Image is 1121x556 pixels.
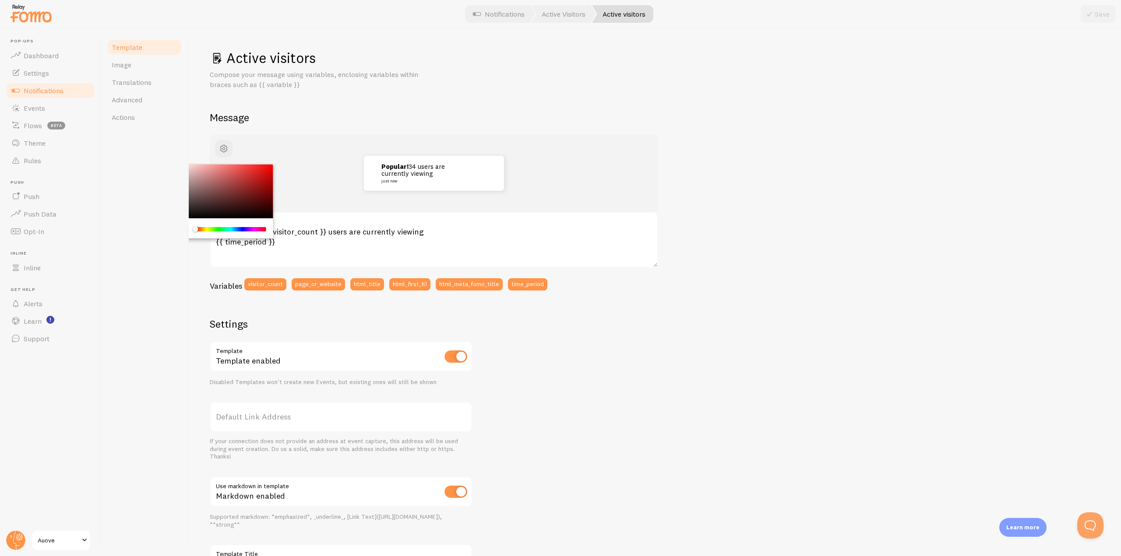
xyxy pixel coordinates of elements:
[210,111,1100,124] h2: Message
[210,402,472,432] label: Default Link Address
[5,259,95,276] a: Inline
[350,278,384,290] button: html_title
[5,205,95,223] a: Push Data
[112,95,142,104] span: Advanced
[112,78,152,87] span: Translations
[24,139,46,147] span: Theme
[1077,512,1103,539] iframe: Help Scout Beacon - Open
[24,156,41,165] span: Rules
[11,38,95,44] span: Pop-ups
[210,317,472,331] h2: Settings
[106,56,183,73] a: Image
[210,513,472,528] div: Supported markdown: *emphasized*, _underline_, [Link Text]([URL][DOMAIN_NAME]), **strong**
[1006,523,1040,532] p: Learn more
[292,278,345,290] button: page_or_website
[11,287,95,293] span: Get Help
[24,263,41,272] span: Inline
[5,47,95,64] a: Dashboard
[5,99,95,117] a: Events
[32,530,91,551] a: Auove
[9,2,53,24] img: fomo-relay-logo-orange.svg
[24,86,63,95] span: Notifications
[24,121,42,130] span: Flows
[106,38,183,56] a: Template
[5,295,95,312] a: Alerts
[46,316,54,324] svg: <p>Watch New Feature Tutorials!</p>
[112,60,131,69] span: Image
[999,518,1047,537] div: Learn more
[5,223,95,240] a: Opt-In
[175,164,273,239] div: Chrome color picker
[5,330,95,347] a: Support
[508,278,547,290] button: time_period
[24,51,59,60] span: Dashboard
[24,334,49,343] span: Support
[112,113,135,122] span: Actions
[381,162,409,171] strong: Popular!
[210,49,1100,67] h1: Active visitors
[210,437,472,461] div: If your connection does not provide an address at event capture, this address will be used during...
[11,180,95,185] span: Push
[210,212,658,227] label: Notification Message
[5,188,95,205] a: Push
[24,192,39,201] span: Push
[389,278,430,290] button: html_first_h1
[210,70,420,90] p: Compose your message using variables, enclosing variables within braces such as {{ variable }}
[5,117,95,134] a: Flows beta
[5,134,95,152] a: Theme
[5,82,95,99] a: Notifications
[436,278,503,290] button: html_meta_fomo_title
[24,210,56,218] span: Push Data
[106,73,183,91] a: Translations
[210,341,472,373] div: Template enabled
[106,108,183,126] a: Actions
[106,91,183,108] a: Advanced
[47,122,65,129] span: beta
[210,378,472,386] div: Disabled Templates won't create new Events, but existing ones will still be shown
[381,163,469,183] p: 34 users are currently viewing
[244,278,286,290] button: visitor_count
[24,104,45,112] span: Events
[112,43,142,52] span: Template
[381,179,466,183] small: just now
[38,535,79,546] span: Auove
[11,251,95,256] span: Inline
[24,299,42,308] span: Alerts
[5,312,95,330] a: Learn
[5,152,95,169] a: Rules
[24,69,49,77] span: Settings
[210,281,242,291] h3: Variables
[24,317,42,325] span: Learn
[5,64,95,82] a: Settings
[210,476,472,508] div: Markdown enabled
[24,227,44,236] span: Opt-In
